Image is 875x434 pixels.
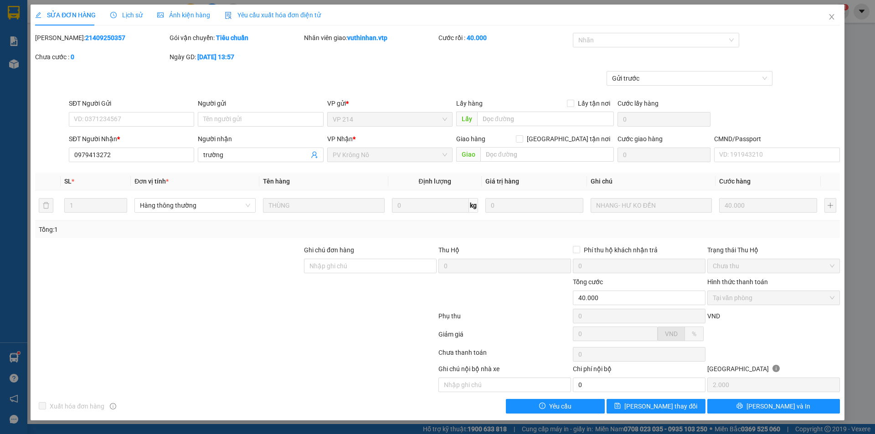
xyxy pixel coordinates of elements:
[35,33,168,43] div: [PERSON_NAME]:
[719,198,817,213] input: 0
[438,246,459,254] span: Thu Hộ
[198,98,323,108] div: Người gửi
[772,365,780,372] span: info-circle
[573,364,705,378] div: Chi phí nội bộ
[438,33,571,43] div: Cước rồi :
[419,178,451,185] span: Định lượng
[85,34,125,41] b: 21409250357
[110,12,117,18] span: clock-circle
[437,347,572,363] div: Chưa thanh toán
[587,173,715,190] th: Ghi chú
[157,12,164,18] span: picture
[523,134,614,144] span: [GEOGRAPHIC_DATA] tận nơi
[333,148,447,162] span: PV Krông Nô
[333,112,447,126] span: VP 214
[469,198,478,213] span: kg
[746,401,810,411] span: [PERSON_NAME] và In
[456,147,480,162] span: Giao
[707,312,720,320] span: VND
[713,259,834,273] span: Chưa thu
[612,71,767,85] span: Gửi trước
[707,364,840,378] div: [GEOGRAPHIC_DATA]
[614,403,621,410] span: save
[707,245,840,255] div: Trạng thái Thu Hộ
[456,112,477,126] span: Lấy
[304,259,437,273] input: Ghi chú đơn hàng
[665,330,678,337] span: VND
[304,33,437,43] div: Nhân viên giao:
[69,98,194,108] div: SĐT Người Gửi
[591,198,712,213] input: Ghi Chú
[35,52,168,62] div: Chưa cước :
[819,5,844,30] button: Close
[824,198,836,213] button: plus
[618,148,710,162] input: Cước giao hàng
[719,178,751,185] span: Cước hàng
[39,198,53,213] button: delete
[197,53,234,61] b: [DATE] 13:57
[437,329,572,345] div: Giảm giá
[713,291,834,305] span: Tại văn phòng
[618,100,659,107] label: Cước lấy hàng
[64,178,72,185] span: SL
[39,225,338,235] div: Tổng: 1
[736,403,743,410] span: printer
[304,246,354,254] label: Ghi chú đơn hàng
[71,53,74,61] b: 0
[485,178,519,185] span: Giá trị hàng
[618,112,710,127] input: Cước lấy hàng
[480,147,614,162] input: Dọc đường
[35,11,96,19] span: SỬA ĐƠN HÀNG
[170,52,302,62] div: Ngày GD:
[707,399,840,414] button: printer[PERSON_NAME] và In
[110,403,116,409] span: info-circle
[574,98,614,108] span: Lấy tận nơi
[456,100,483,107] span: Lấy hàng
[347,34,387,41] b: vuthinhan.vtp
[506,399,605,414] button: exclamation-circleYêu cầu
[198,134,323,144] div: Người nhận
[618,135,663,143] label: Cước giao hàng
[607,399,705,414] button: save[PERSON_NAME] thay đổi
[311,151,318,158] span: user-add
[692,330,696,337] span: %
[624,401,697,411] span: [PERSON_NAME] thay đổi
[263,178,290,185] span: Tên hàng
[327,98,453,108] div: VP gửi
[714,134,839,144] div: CMND/Passport
[216,34,248,41] b: Tiêu chuẩn
[539,403,546,410] span: exclamation-circle
[438,378,571,392] input: Nhập ghi chú
[35,12,41,18] span: edit
[140,199,250,212] span: Hàng thông thường
[263,198,384,213] input: VD: Bàn, Ghế
[134,178,169,185] span: Đơn vị tính
[327,135,353,143] span: VP Nhận
[170,33,302,43] div: Gói vận chuyển:
[828,13,835,20] span: close
[110,11,143,19] span: Lịch sử
[549,401,571,411] span: Yêu cầu
[225,12,232,19] img: icon
[467,34,487,41] b: 40.000
[477,112,614,126] input: Dọc đường
[438,364,571,378] div: Ghi chú nội bộ nhà xe
[225,11,321,19] span: Yêu cầu xuất hóa đơn điện tử
[456,135,485,143] span: Giao hàng
[580,245,661,255] span: Phí thu hộ khách nhận trả
[157,11,210,19] span: Ảnh kiện hàng
[69,134,194,144] div: SĐT Người Nhận
[573,278,603,286] span: Tổng cước
[46,401,108,411] span: Xuất hóa đơn hàng
[707,278,768,286] label: Hình thức thanh toán
[437,311,572,327] div: Phụ thu
[485,198,583,213] input: 0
